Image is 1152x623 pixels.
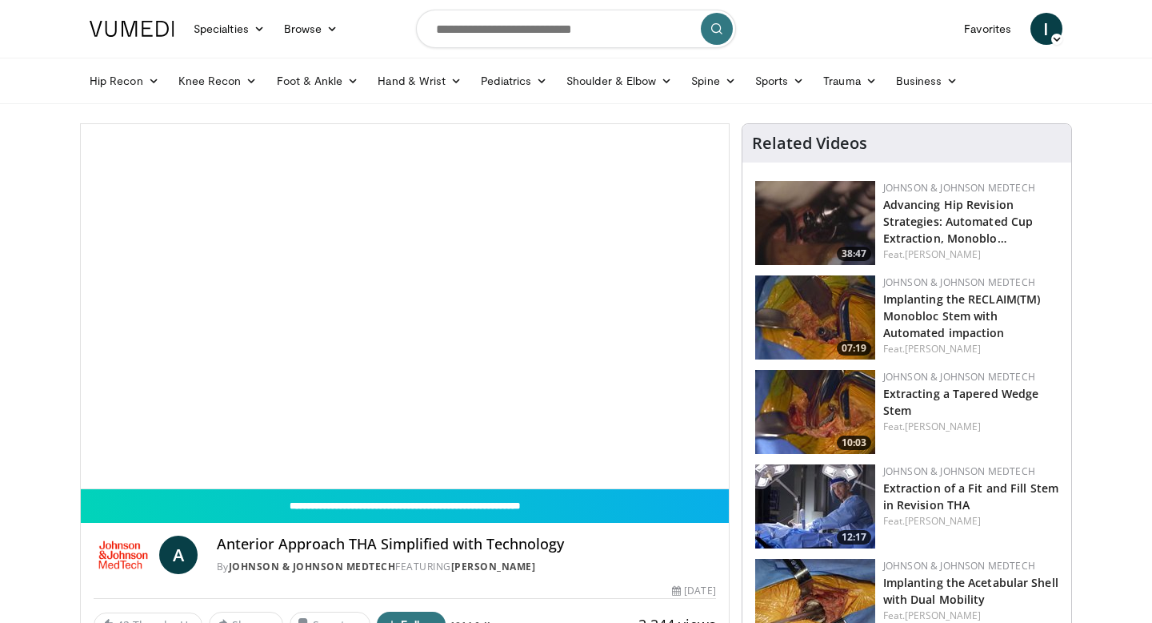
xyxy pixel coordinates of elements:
a: Business [886,65,968,97]
img: VuMedi Logo [90,21,174,37]
input: Search topics, interventions [416,10,736,48]
a: Knee Recon [169,65,267,97]
a: [PERSON_NAME] [905,609,981,622]
a: Sports [746,65,814,97]
a: I [1030,13,1062,45]
div: Feat. [883,609,1058,623]
a: [PERSON_NAME] [905,420,981,433]
a: Implanting the RECLAIM(TM) Monobloc Stem with Automated impaction [883,291,1041,340]
img: 0b84e8e2-d493-4aee-915d-8b4f424ca292.150x105_q85_crop-smart_upscale.jpg [755,370,875,454]
video-js: Video Player [81,124,729,489]
img: 9f1a5b5d-2ba5-4c40-8e0c-30b4b8951080.150x105_q85_crop-smart_upscale.jpg [755,181,875,265]
a: Implanting the Acetabular Shell with Dual Mobility [883,575,1058,607]
a: Browse [274,13,348,45]
div: Feat. [883,342,1058,356]
a: Johnson & Johnson MedTech [883,370,1035,384]
a: Extracting a Tapered Wedge Stem [883,386,1039,418]
a: Foot & Ankle [267,65,369,97]
a: A [159,536,198,574]
h4: Related Videos [752,134,867,153]
a: Advancing Hip Revision Strategies: Automated Cup Extraction, Monoblo… [883,197,1034,246]
a: Pediatrics [471,65,557,97]
a: [PERSON_NAME] [451,560,536,573]
div: [DATE] [672,584,715,598]
a: 38:47 [755,181,875,265]
a: Johnson & Johnson MedTech [229,560,396,573]
a: 07:19 [755,275,875,360]
div: By FEATURING [217,560,716,574]
a: Johnson & Johnson MedTech [883,181,1035,195]
a: Hand & Wrist [368,65,471,97]
img: ffc33e66-92ed-4f11-95c4-0a160745ec3c.150x105_q85_crop-smart_upscale.jpg [755,275,875,360]
a: Johnson & Johnson MedTech [883,559,1035,573]
img: Johnson & Johnson MedTech [94,536,153,574]
a: Extraction of a Fit and Fill Stem in Revision THA [883,480,1058,512]
a: Johnson & Johnson MedTech [883,275,1035,289]
a: 10:03 [755,370,875,454]
a: Shoulder & Elbow [557,65,682,97]
span: 12:17 [837,530,871,545]
a: [PERSON_NAME] [905,514,981,528]
a: Spine [682,65,745,97]
div: Feat. [883,514,1058,529]
span: 38:47 [837,247,871,261]
a: Trauma [814,65,886,97]
div: Feat. [883,247,1058,262]
a: Johnson & Johnson MedTech [883,464,1035,478]
span: 07:19 [837,341,871,356]
a: [PERSON_NAME] [905,342,981,356]
span: 10:03 [837,436,871,450]
a: Hip Recon [80,65,169,97]
h4: Anterior Approach THA Simplified with Technology [217,536,716,553]
div: Feat. [883,420,1058,434]
a: 12:17 [755,464,875,549]
a: Favorites [954,13,1021,45]
a: [PERSON_NAME] [905,247,981,261]
a: Specialties [184,13,274,45]
img: 82aed312-2a25-4631-ae62-904ce62d2708.150x105_q85_crop-smart_upscale.jpg [755,464,875,549]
